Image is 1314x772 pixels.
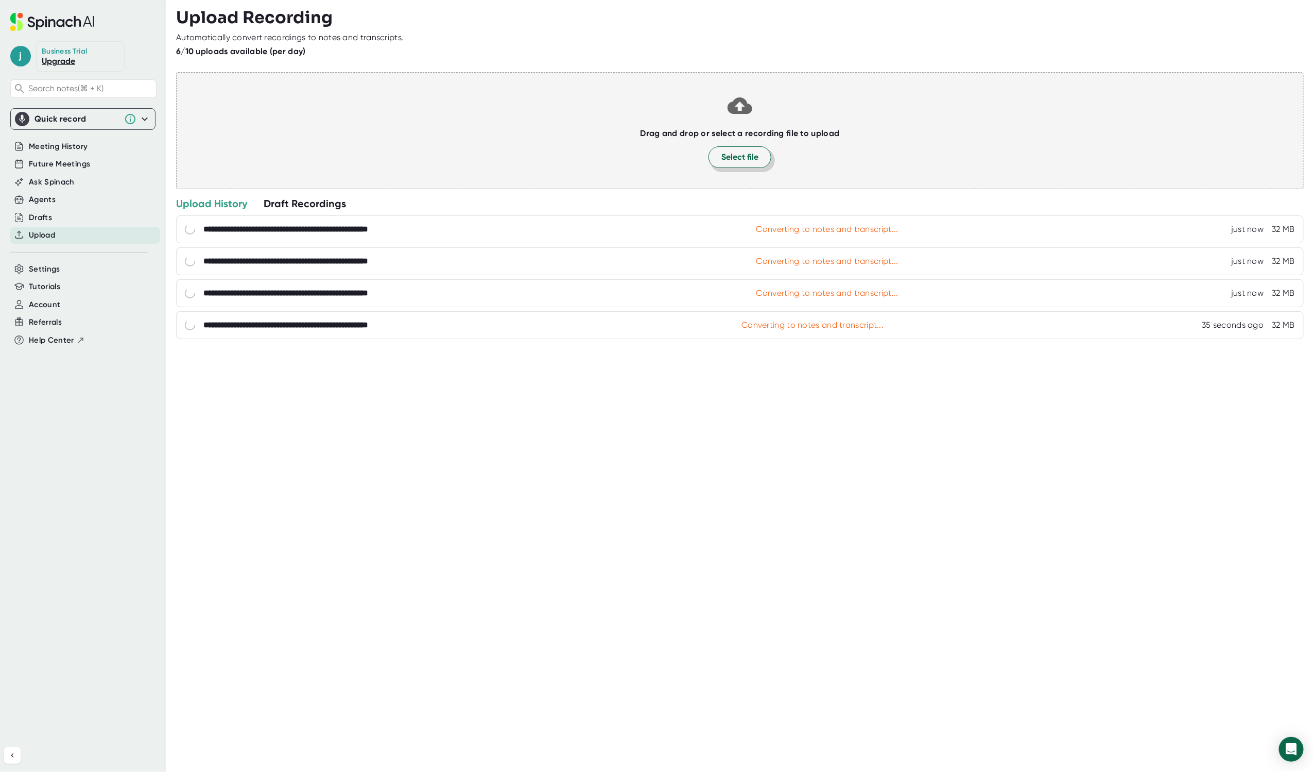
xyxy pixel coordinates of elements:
div: Converting to notes and transcript... [756,224,898,234]
div: Automatically convert recordings to notes and transcripts. [176,32,404,43]
button: Drafts [29,212,52,224]
button: Collapse sidebar [4,747,21,764]
span: Select file [721,151,758,163]
span: j [10,46,31,66]
div: Draft Recordings [264,197,346,210]
div: 32 MB [1272,256,1295,266]
h3: Upload Recording [176,8,1304,27]
div: Converting to notes and transcript... [756,256,898,266]
div: Upload History [176,197,247,210]
div: Business Trial [42,47,89,56]
div: Quick record [34,114,119,124]
div: 32 MB [1272,320,1295,330]
button: Select file [708,146,771,168]
button: Referrals [29,316,62,328]
div: Open Intercom Messenger [1279,737,1304,762]
button: Account [29,299,60,311]
button: Upload [29,229,55,241]
button: Settings [29,263,60,275]
span: Help Center [29,334,74,346]
div: 9/22/2025, 10:39:03 AM [1202,320,1264,330]
div: 32 MB [1272,224,1295,234]
div: 9/22/2025, 10:39:26 AM [1231,224,1264,234]
div: 9/22/2025, 10:39:13 AM [1231,288,1264,298]
button: Ask Spinach [29,176,75,188]
span: Search notes (⌘ + K) [28,83,153,93]
div: Converting to notes and transcript... [741,320,884,330]
b: 6/10 uploads available (per day) [176,46,306,56]
div: 9/22/2025, 10:39:20 AM [1231,256,1264,266]
b: Drag and drop or select a recording file to upload [641,128,840,138]
button: Agents [29,194,56,206]
button: Future Meetings [29,158,90,170]
a: Upgrade [42,56,75,66]
button: Meeting History [29,141,88,153]
div: Quick record [15,109,151,129]
div: Converting to notes and transcript... [756,288,898,298]
button: Tutorials [29,281,60,293]
button: Help Center [29,334,85,346]
div: 32 MB [1272,288,1295,298]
